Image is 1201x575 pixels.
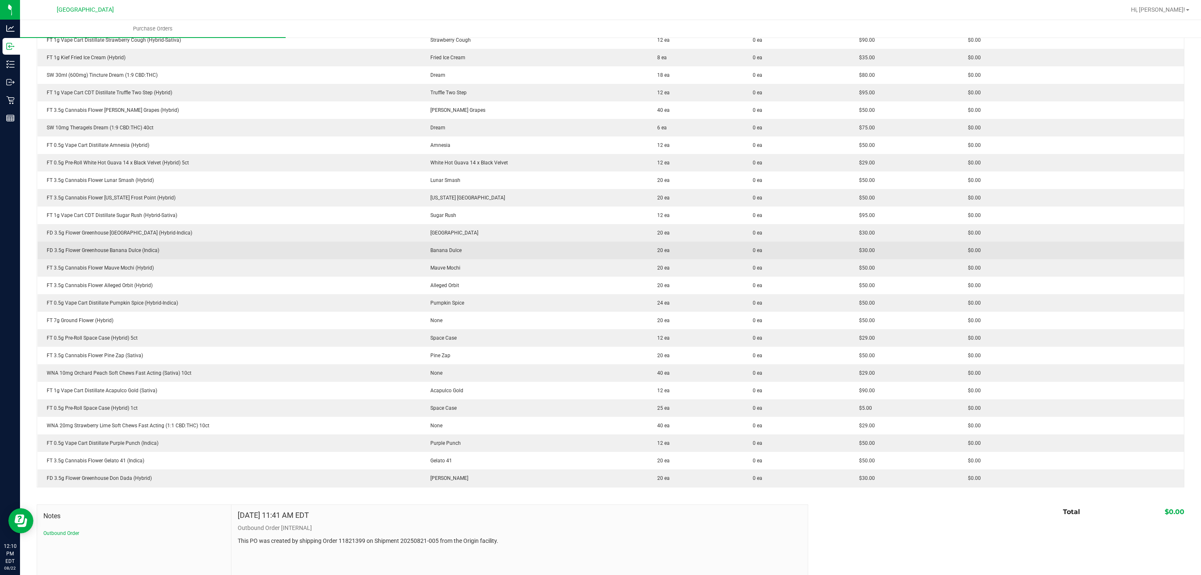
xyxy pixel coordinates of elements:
button: Outbound Order [43,530,79,537]
span: $75.00 [855,125,875,131]
span: 0 ea [753,212,762,219]
span: $0.00 [964,475,981,481]
div: SW 30ml (600mg) Tincture Dream (1:9 CBD:THC) [43,71,416,79]
span: $0.00 [964,90,981,96]
span: 24 ea [653,300,670,306]
span: 0 ea [753,177,762,184]
span: 0 ea [753,54,762,61]
span: Truffle Two Step [426,90,467,96]
span: Amnesia [426,142,450,148]
span: $80.00 [855,72,875,78]
div: FT 0.5g Pre-Roll Space Case (Hybrid) 5ct [43,334,416,342]
span: 12 ea [653,37,670,43]
span: $35.00 [855,55,875,61]
div: FT 1g Vape Cart CDT Distillate Sugar Rush (Hybrid-Sativa) [43,212,416,219]
p: 12:10 PM EDT [4,542,16,565]
span: Strawberry Cough [426,37,471,43]
span: 0 ea [753,334,762,342]
iframe: Resource center [8,508,33,533]
div: FT 0.5g Vape Cart Distillate Purple Punch (Indica) [43,439,416,447]
span: Alleged Orbit [426,282,459,288]
div: FT 3.5g Cannabis Flower Mauve Mochi (Hybrid) [43,264,416,272]
span: $29.00 [855,335,875,341]
span: $50.00 [855,265,875,271]
inline-svg: Outbound [6,78,15,86]
div: FT 3.5g Cannabis Flower Alleged Orbit (Hybrid) [43,282,416,289]
span: $0.00 [964,125,981,131]
div: FD 3.5g Flower Greenhouse [GEOGRAPHIC_DATA] (Hybrid-Indica) [43,229,416,237]
span: Acapulco Gold [426,388,463,393]
div: FT 1g Vape Cart Distillate Acapulco Gold (Sativa) [43,387,416,394]
span: 0 ea [753,89,762,96]
span: 40 ea [653,107,670,113]
span: Dream [426,72,445,78]
span: 0 ea [753,404,762,412]
span: $50.00 [855,300,875,306]
span: [US_STATE] [GEOGRAPHIC_DATA] [426,195,505,201]
span: Hi, [PERSON_NAME]! [1131,6,1185,13]
span: $0.00 [964,388,981,393]
span: Pine Zap [426,353,450,358]
span: $0.00 [964,230,981,236]
span: $90.00 [855,388,875,393]
p: Outbound Order [INTERNAL] [238,524,802,532]
span: $0.00 [964,265,981,271]
span: $0.00 [964,405,981,411]
span: $0.00 [964,300,981,306]
span: 0 ea [753,141,762,149]
span: $0.00 [964,423,981,429]
span: 12 ea [653,335,670,341]
span: 0 ea [753,264,762,272]
span: 40 ea [653,370,670,376]
span: 0 ea [753,299,762,307]
div: FD 3.5g Flower Greenhouse Don Dada (Hybrid) [43,474,416,482]
span: Dream [426,125,445,131]
span: $0.00 [964,318,981,323]
span: $29.00 [855,160,875,166]
span: [PERSON_NAME] Grapes [426,107,485,113]
span: $95.00 [855,90,875,96]
span: 0 ea [753,282,762,289]
inline-svg: Inbound [6,42,15,50]
div: FT 0.5g Pre-Roll Space Case (Hybrid) 1ct [43,404,416,412]
span: $0.00 [964,72,981,78]
span: $30.00 [855,247,875,253]
span: [GEOGRAPHIC_DATA] [426,230,478,236]
div: FT 3.5g Cannabis Flower [PERSON_NAME] Grapes (Hybrid) [43,106,416,114]
span: Purple Punch [426,440,461,446]
span: 20 ea [653,458,670,464]
span: Fried Ice Cream [426,55,465,61]
span: 0 ea [753,422,762,429]
div: FT 3.5g Cannabis Flower Lunar Smash (Hybrid) [43,177,416,184]
span: $0.00 [964,440,981,446]
span: $0.00 [964,107,981,113]
p: 08/22 [4,565,16,571]
div: FT 0.5g Vape Cart Distillate Pumpkin Spice (Hybrid-Indica) [43,299,416,307]
span: 20 ea [653,195,670,201]
span: $95.00 [855,212,875,218]
span: $0.00 [964,37,981,43]
span: $29.00 [855,370,875,376]
a: Purchase Orders [20,20,286,38]
span: 20 ea [653,230,670,236]
span: 0 ea [753,194,762,202]
span: 12 ea [653,160,670,166]
span: 0 ea [753,229,762,237]
div: FT 0.5g Vape Cart Distillate Amnesia (Hybrid) [43,141,416,149]
span: Purchase Orders [122,25,184,33]
span: $0.00 [964,195,981,201]
span: 20 ea [653,353,670,358]
span: 12 ea [653,440,670,446]
span: $50.00 [855,195,875,201]
span: 20 ea [653,247,670,253]
span: $0.00 [964,212,981,218]
div: SW 10mg Theragels Dream (1:9 CBD:THC) 40ct [43,124,416,131]
inline-svg: Analytics [6,24,15,33]
inline-svg: Retail [6,96,15,104]
span: 12 ea [653,212,670,218]
span: Mauve Mochi [426,265,460,271]
span: 20 ea [653,318,670,323]
div: WNA 10mg Orchard Peach Soft Chews Fast Acting (Sativa) 10ct [43,369,416,377]
span: Lunar Smash [426,177,460,183]
span: None [426,370,442,376]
